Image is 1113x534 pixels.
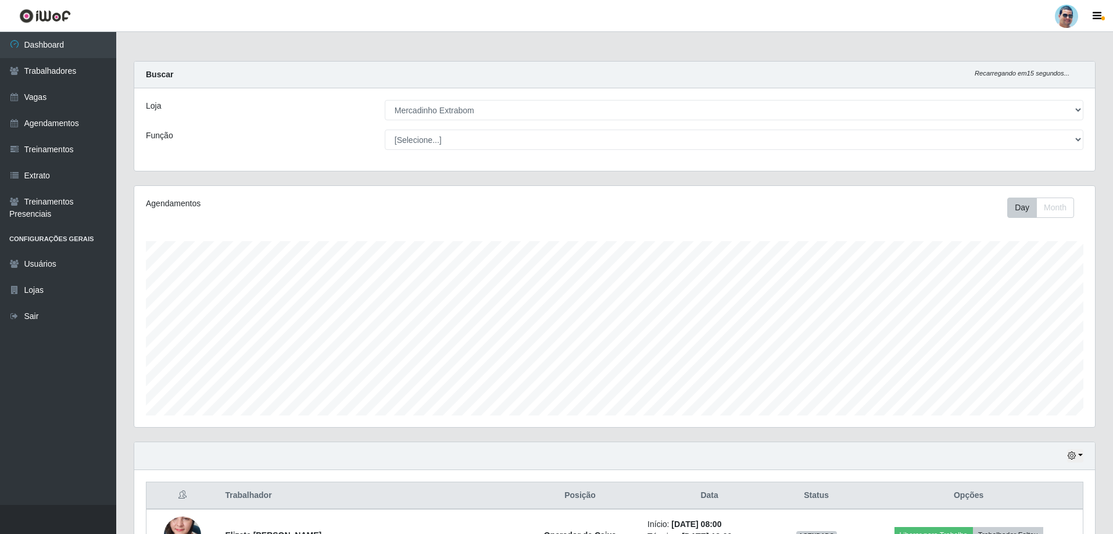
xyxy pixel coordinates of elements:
div: Toolbar with button groups [1007,198,1083,218]
th: Status [778,482,854,510]
th: Opções [854,482,1083,510]
th: Trabalhador [218,482,520,510]
th: Posição [520,482,640,510]
div: First group [1007,198,1074,218]
label: Loja [146,100,161,112]
label: Função [146,130,173,142]
li: Início: [647,518,771,531]
button: Month [1036,198,1074,218]
strong: Buscar [146,70,173,79]
div: Agendamentos [146,198,527,210]
time: [DATE] 08:00 [671,519,721,529]
th: Data [640,482,778,510]
img: CoreUI Logo [19,9,71,23]
i: Recarregando em 15 segundos... [975,70,1069,77]
button: Day [1007,198,1037,218]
